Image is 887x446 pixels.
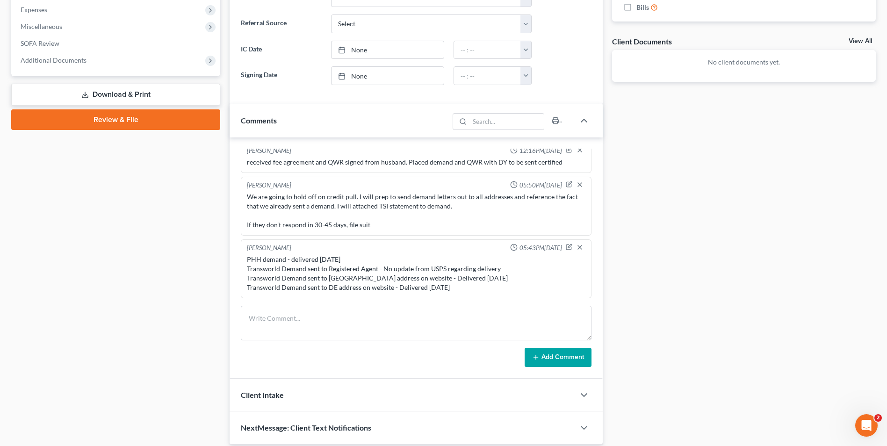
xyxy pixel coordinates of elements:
[519,146,562,155] span: 12:16PM[DATE]
[519,181,562,190] span: 05:50PM[DATE]
[620,58,868,67] p: No client documents yet.
[11,84,220,106] a: Download & Print
[21,6,47,14] span: Expenses
[525,348,591,367] button: Add Comment
[13,35,220,52] a: SOFA Review
[236,66,326,85] label: Signing Date
[612,36,672,46] div: Client Documents
[454,41,521,59] input: -- : --
[247,181,291,190] div: [PERSON_NAME]
[247,146,291,156] div: [PERSON_NAME]
[849,38,872,44] a: View All
[454,67,521,85] input: -- : --
[874,414,882,422] span: 2
[247,158,585,167] div: received fee agreement and QWR signed from husband. Placed demand and QWR with DY to be sent cert...
[11,109,220,130] a: Review & File
[247,255,585,292] div: PHH demand - delivered [DATE] Transworld Demand sent to Registered Agent - No update from USPS re...
[241,423,371,432] span: NextMessage: Client Text Notifications
[855,414,878,437] iframe: Intercom live chat
[21,22,62,30] span: Miscellaneous
[236,14,326,33] label: Referral Source
[21,56,87,64] span: Additional Documents
[247,244,291,253] div: [PERSON_NAME]
[247,192,585,230] div: We are going to hold off on credit pull. I will prep to send demand letters out to all addresses ...
[236,41,326,59] label: IC Date
[469,114,544,129] input: Search...
[241,116,277,125] span: Comments
[519,244,562,252] span: 05:43PM[DATE]
[21,39,59,47] span: SOFA Review
[332,41,444,59] a: None
[332,67,444,85] a: None
[241,390,284,399] span: Client Intake
[636,3,649,12] span: Bills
